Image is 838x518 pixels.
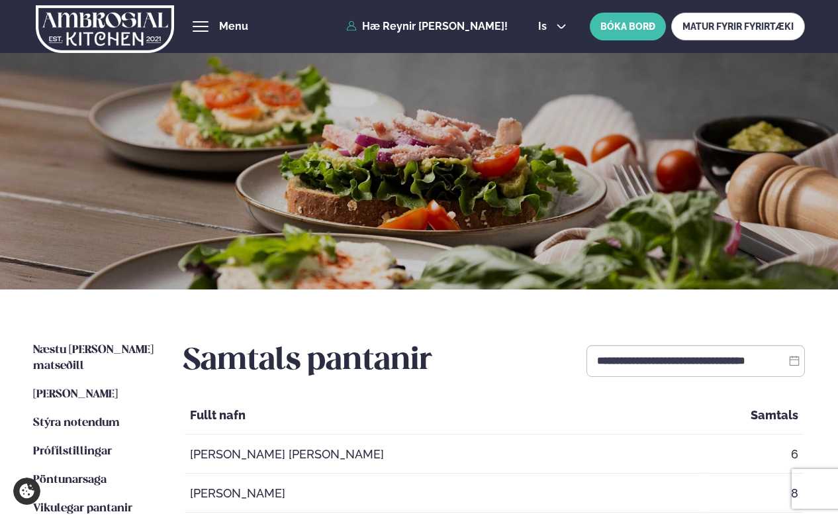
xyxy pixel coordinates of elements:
[590,13,666,40] button: BÓKA BORÐ
[705,436,804,474] td: 6
[185,397,704,435] th: Fullt nafn
[33,342,157,374] a: Næstu [PERSON_NAME] matseðill
[705,475,804,513] td: 8
[33,472,107,488] a: Pöntunarsaga
[36,2,174,56] img: logo
[33,503,132,514] span: Vikulegar pantanir
[33,444,112,460] a: Prófílstillingar
[33,344,154,372] span: Næstu [PERSON_NAME] matseðill
[33,389,118,400] span: [PERSON_NAME]
[33,446,112,457] span: Prófílstillingar
[33,387,118,403] a: [PERSON_NAME]
[33,417,120,429] span: Stýra notendum
[705,397,804,435] th: Samtals
[538,21,551,32] span: is
[185,436,704,474] td: [PERSON_NAME] [PERSON_NAME]
[183,342,432,380] h2: Samtals pantanir
[193,19,209,34] button: hamburger
[346,21,508,32] a: Hæ Reynir [PERSON_NAME]!
[33,415,120,431] a: Stýra notendum
[33,474,107,486] span: Pöntunarsaga
[13,478,40,505] a: Cookie settings
[528,21,577,32] button: is
[671,13,805,40] a: MATUR FYRIR FYRIRTÆKI
[185,475,704,513] td: [PERSON_NAME]
[33,501,132,517] a: Vikulegar pantanir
